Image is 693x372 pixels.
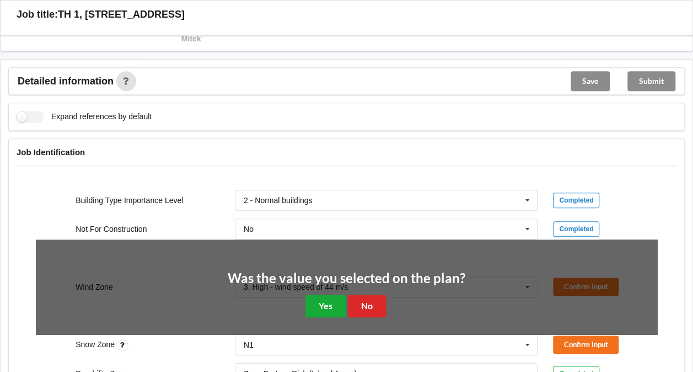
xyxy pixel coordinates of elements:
[18,76,114,86] span: Detailed information
[228,270,465,287] h2: Was the value you selected on the plan?
[17,111,152,123] label: Expand references by default
[17,8,58,21] h3: Job title:
[244,225,254,233] div: No
[76,340,117,349] label: Snow Zone
[17,147,676,157] h4: Job Identification
[553,221,599,237] div: Completed
[553,336,619,354] button: Confirm input
[305,295,346,317] button: Yes
[76,196,183,205] label: Building Type Importance Level
[244,196,313,204] div: 2 - Normal buildings
[58,8,185,21] h3: TH 1, [STREET_ADDRESS]
[76,225,147,233] label: Not For Construction
[348,295,386,317] button: No
[244,341,254,349] div: N1
[553,193,599,208] div: Completed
